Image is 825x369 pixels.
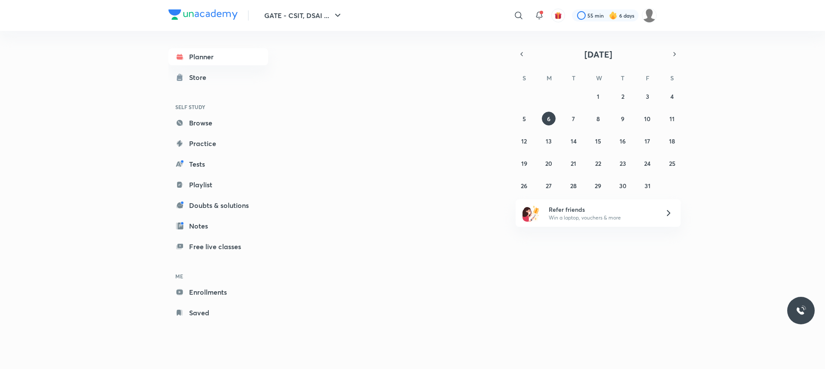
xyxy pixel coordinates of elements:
[528,48,669,60] button: [DATE]
[597,92,599,101] abbr: October 1, 2025
[591,89,605,103] button: October 1, 2025
[570,182,577,190] abbr: October 28, 2025
[591,156,605,170] button: October 22, 2025
[641,89,654,103] button: October 3, 2025
[189,72,211,82] div: Store
[621,115,624,123] abbr: October 9, 2025
[168,135,268,152] a: Practice
[646,74,649,82] abbr: Friday
[259,7,348,24] button: GATE - CSIT, DSAI ...
[670,92,674,101] abbr: October 4, 2025
[645,137,650,145] abbr: October 17, 2025
[572,115,575,123] abbr: October 7, 2025
[595,182,601,190] abbr: October 29, 2025
[621,74,624,82] abbr: Thursday
[168,9,238,22] a: Company Logo
[517,134,531,148] button: October 12, 2025
[168,176,268,193] a: Playlist
[641,179,654,192] button: October 31, 2025
[168,217,268,235] a: Notes
[591,179,605,192] button: October 29, 2025
[572,74,575,82] abbr: Tuesday
[644,159,651,168] abbr: October 24, 2025
[595,159,601,168] abbr: October 22, 2025
[567,179,581,192] button: October 28, 2025
[619,182,626,190] abbr: October 30, 2025
[644,115,651,123] abbr: October 10, 2025
[542,134,556,148] button: October 13, 2025
[665,156,679,170] button: October 25, 2025
[551,9,565,22] button: avatar
[669,115,675,123] abbr: October 11, 2025
[669,137,675,145] abbr: October 18, 2025
[571,137,577,145] abbr: October 14, 2025
[609,11,617,20] img: streak
[641,112,654,125] button: October 10, 2025
[549,205,654,214] h6: Refer friends
[168,304,268,321] a: Saved
[645,182,651,190] abbr: October 31, 2025
[616,112,629,125] button: October 9, 2025
[665,112,679,125] button: October 11, 2025
[547,115,550,123] abbr: October 6, 2025
[168,100,268,114] h6: SELF STUDY
[517,112,531,125] button: October 5, 2025
[521,137,527,145] abbr: October 12, 2025
[620,137,626,145] abbr: October 16, 2025
[168,9,238,20] img: Company Logo
[517,179,531,192] button: October 26, 2025
[168,69,268,86] a: Store
[641,134,654,148] button: October 17, 2025
[641,156,654,170] button: October 24, 2025
[646,92,649,101] abbr: October 3, 2025
[168,197,268,214] a: Doubts & solutions
[554,12,562,19] img: avatar
[567,134,581,148] button: October 14, 2025
[542,112,556,125] button: October 6, 2025
[796,305,806,316] img: ttu
[670,74,674,82] abbr: Saturday
[567,156,581,170] button: October 21, 2025
[168,269,268,284] h6: ME
[517,156,531,170] button: October 19, 2025
[522,204,540,222] img: referral
[616,89,629,103] button: October 2, 2025
[522,74,526,82] abbr: Sunday
[542,156,556,170] button: October 20, 2025
[546,182,552,190] abbr: October 27, 2025
[168,48,268,65] a: Planner
[521,159,527,168] abbr: October 19, 2025
[584,49,612,60] span: [DATE]
[168,284,268,301] a: Enrollments
[591,112,605,125] button: October 8, 2025
[596,74,602,82] abbr: Wednesday
[522,115,526,123] abbr: October 5, 2025
[665,134,679,148] button: October 18, 2025
[168,156,268,173] a: Tests
[549,214,654,222] p: Win a laptop, vouchers & more
[595,137,601,145] abbr: October 15, 2025
[642,8,657,23] img: Shruti Gangurde
[571,159,576,168] abbr: October 21, 2025
[669,159,675,168] abbr: October 25, 2025
[546,137,552,145] abbr: October 13, 2025
[620,159,626,168] abbr: October 23, 2025
[621,92,624,101] abbr: October 2, 2025
[616,156,629,170] button: October 23, 2025
[616,134,629,148] button: October 16, 2025
[665,89,679,103] button: October 4, 2025
[567,112,581,125] button: October 7, 2025
[542,179,556,192] button: October 27, 2025
[521,182,527,190] abbr: October 26, 2025
[616,179,629,192] button: October 30, 2025
[547,74,552,82] abbr: Monday
[168,238,268,255] a: Free live classes
[545,159,552,168] abbr: October 20, 2025
[596,115,600,123] abbr: October 8, 2025
[591,134,605,148] button: October 15, 2025
[168,114,268,131] a: Browse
